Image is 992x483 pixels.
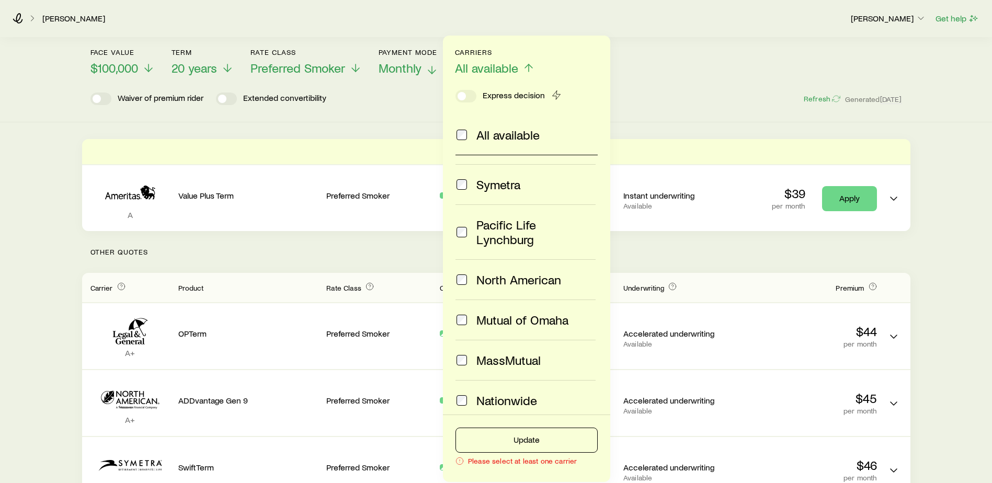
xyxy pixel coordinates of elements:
[623,283,664,292] span: Underwriting
[772,202,805,210] p: per month
[172,48,234,76] button: Term20 years
[178,462,318,473] p: SwiftTerm
[737,458,877,473] p: $46
[737,340,877,348] p: per month
[737,474,877,482] p: per month
[772,186,805,201] p: $39
[623,328,728,339] p: Accelerated underwriting
[623,474,728,482] p: Available
[118,93,203,105] p: Waiver of premium rider
[250,61,345,75] span: Preferred Smoker
[178,190,318,201] p: Value Plus Term
[623,462,728,473] p: Accelerated underwriting
[178,395,318,406] p: ADDvantage Gen 9
[850,13,927,25] button: [PERSON_NAME]
[623,340,728,348] p: Available
[379,48,438,56] p: Payment Mode
[90,48,155,56] p: Face value
[90,283,113,292] span: Carrier
[803,94,841,104] button: Refresh
[326,395,431,406] p: Preferred Smoker
[326,462,431,473] p: Preferred Smoker
[90,210,170,220] p: A
[178,328,318,339] p: OPTerm
[455,61,518,75] span: All available
[623,190,728,201] p: Instant underwriting
[845,95,902,104] span: Generated
[326,190,431,201] p: Preferred Smoker
[178,283,204,292] span: Product
[42,14,106,24] a: [PERSON_NAME]
[455,48,535,76] button: CarriersAll available
[623,395,728,406] p: Accelerated underwriting
[82,231,910,273] p: Other Quotes
[455,48,535,56] p: Carriers
[822,186,877,211] a: Apply
[250,48,362,56] p: Rate Class
[82,139,910,231] div: Term quotes
[243,93,326,105] p: Extended convertibility
[250,48,362,76] button: Rate ClassPreferred Smoker
[880,95,902,104] span: [DATE]
[836,283,864,292] span: Premium
[90,48,155,76] button: Face value$100,000
[379,48,438,76] button: Payment ModeMonthly
[326,328,431,339] p: Preferred Smoker
[737,407,877,415] p: per month
[90,415,170,425] p: A+
[623,202,728,210] p: Available
[623,407,728,415] p: Available
[737,324,877,339] p: $44
[172,48,234,56] p: Term
[379,61,421,75] span: Monthly
[737,391,877,406] p: $45
[172,61,217,75] span: 20 years
[851,13,926,24] p: [PERSON_NAME]
[90,61,138,75] span: $100,000
[90,348,170,358] p: A+
[440,283,482,292] span: Convertibility
[326,283,361,292] span: Rate Class
[935,13,979,25] button: Get help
